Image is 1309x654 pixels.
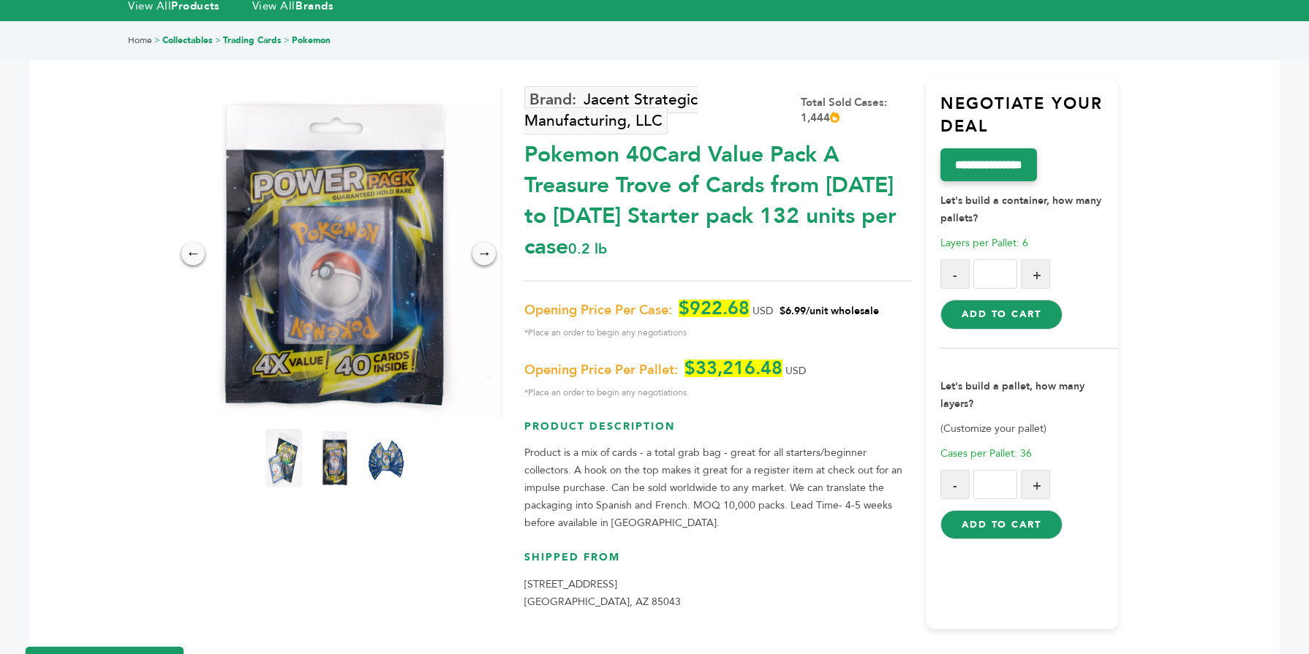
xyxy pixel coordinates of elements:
h3: Negotiate Your Deal [940,93,1119,149]
span: $6.99/unit wholesale [780,304,879,318]
p: [STREET_ADDRESS] [GEOGRAPHIC_DATA], AZ 85043 [524,576,910,611]
strong: Let's build a pallet, how many layers? [940,379,1084,411]
span: $922.68 [679,300,750,317]
span: *Place an order to begin any negotiations [524,384,910,401]
span: Cases per Pallet: 36 [940,446,1032,460]
div: Total Sold Cases: 1,444 [801,95,911,126]
span: $33,216.48 [684,360,782,377]
span: USD [785,364,806,378]
img: Pokemon 40-Card Value Pack – A Treasure Trove of Cards from 1996 to 2024 - Starter pack! 132 unit... [317,429,353,487]
span: USD [752,304,773,318]
img: Pokemon 40-Card Value Pack – A Treasure Trove of Cards from 1996 to 2024 - Starter pack! 132 unit... [368,429,404,487]
button: Add to Cart [940,510,1063,539]
div: Pokemon 40Card Value Pack A Treasure Trove of Cards from [DATE] to [DATE] Starter pack 132 units ... [524,132,910,262]
a: Home [128,34,152,46]
span: Opening Price Per Pallet: [524,362,678,379]
button: + [1021,470,1050,499]
img: Pokemon 40-Card Value Pack – A Treasure Trove of Cards from 1996 to 2024 - Starter pack! 132 unit... [170,89,499,418]
p: (Customize your pallet) [940,420,1119,438]
p: Product is a mix of cards - a total grab bag - great for all starters/beginner collectors. A hook... [524,444,910,532]
span: Opening Price Per Case: [524,302,672,319]
button: + [1021,259,1050,289]
span: *Place an order to begin any negotiations [524,324,910,341]
img: Pokemon 40-Card Value Pack – A Treasure Trove of Cards from 1996 to 2024 - Starter pack! 132 unit... [265,429,302,487]
h3: Product Description [524,419,910,445]
a: Trading Cards [223,34,282,46]
div: ← [181,242,205,265]
div: → [472,242,496,265]
button: Add to Cart [940,300,1063,329]
button: - [940,259,970,289]
a: Pokemon [292,34,331,46]
button: - [940,470,970,499]
span: > [284,34,290,46]
span: > [154,34,160,46]
h3: Shipped From [524,550,910,576]
span: Layers per Pallet: 6 [940,236,1028,250]
strong: Let's build a container, how many pallets? [940,194,1101,225]
a: Jacent Strategic Manufacturing, LLC [524,86,698,134]
a: Collectables [162,34,213,46]
span: > [215,34,221,46]
span: 0.2 lb [568,239,607,259]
